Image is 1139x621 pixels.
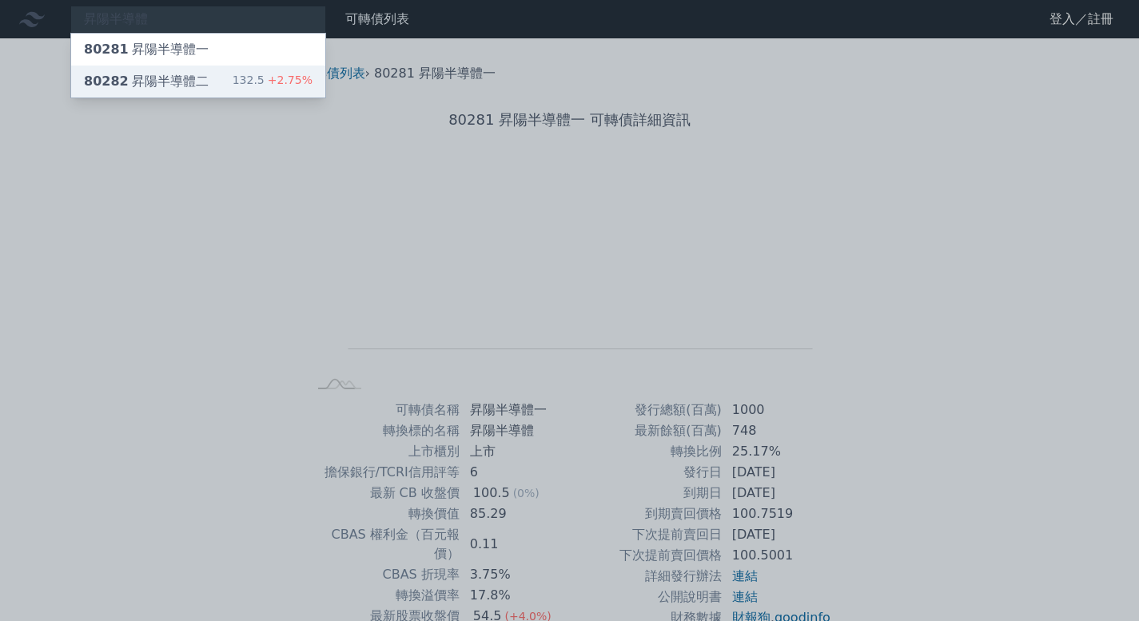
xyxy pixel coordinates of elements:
[71,34,325,66] a: 80281昇陽半導體一
[1059,544,1139,621] div: 聊天小工具
[84,74,129,89] span: 80282
[233,72,313,91] div: 132.5
[84,72,209,91] div: 昇陽半導體二
[71,66,325,98] a: 80282昇陽半導體二 132.5+2.75%
[84,40,209,59] div: 昇陽半導體一
[265,74,313,86] span: +2.75%
[1059,544,1139,621] iframe: Chat Widget
[84,42,129,57] span: 80281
